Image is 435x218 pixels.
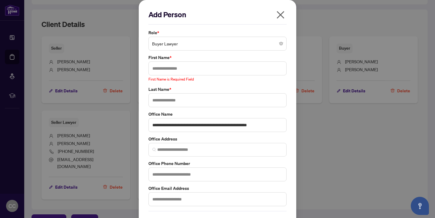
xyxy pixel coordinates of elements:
[148,185,287,192] label: Office Email Address
[152,148,156,151] img: search_icon
[148,111,287,117] label: Office Name
[148,160,287,167] label: Office Phone Number
[276,10,285,20] span: close
[148,29,287,36] label: Role
[148,77,194,81] span: First Name is Required Field
[148,54,287,61] label: First Name
[148,10,287,19] h2: Add Person
[411,197,429,215] button: Open asap
[148,86,287,93] label: Last Name
[152,38,283,49] span: Buyer Lawyer
[148,136,287,142] label: Office Address
[279,42,283,45] span: close-circle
